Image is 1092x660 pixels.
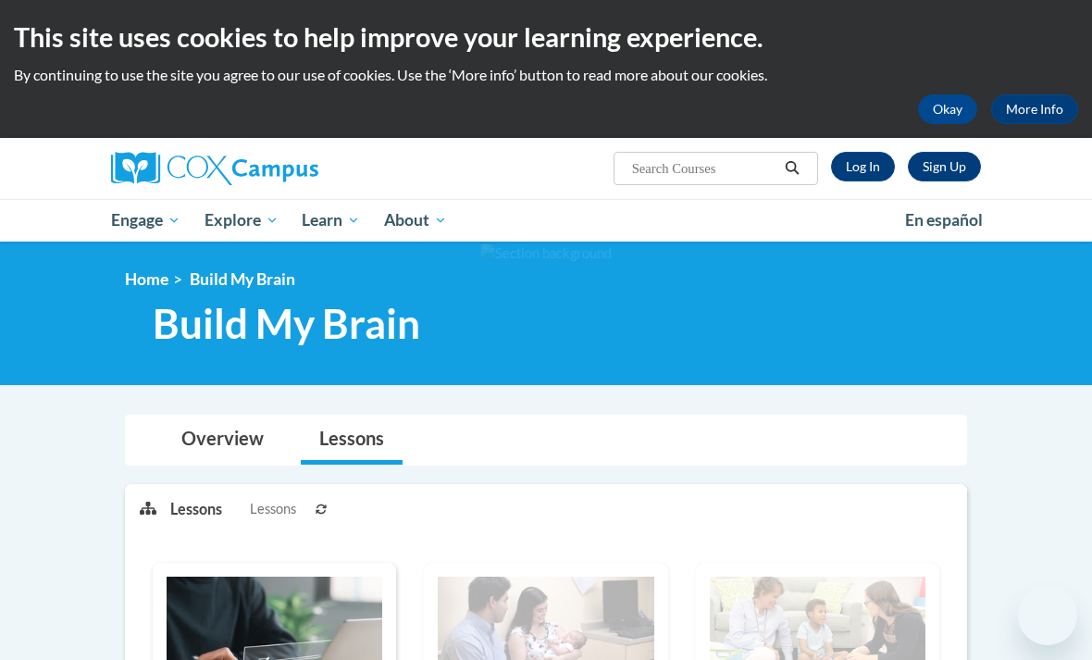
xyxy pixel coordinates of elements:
span: Lessons [250,499,296,519]
span: En español [905,210,983,230]
span: Learn [302,209,360,231]
a: Engage [99,199,192,242]
h2: This site uses cookies to help improve your learning experience. [14,19,1078,56]
a: Log In [831,152,895,181]
a: En español [893,201,995,240]
a: Cox Campus [111,152,382,185]
p: By continuing to use the site you agree to our use of cookies. Use the ‘More info’ button to read... [14,65,1078,85]
a: About [372,199,459,242]
span: Build My Brain [153,299,420,348]
a: Explore [192,199,291,242]
a: Home [125,269,168,289]
a: Lessons [301,416,403,465]
span: Explore [205,209,279,231]
span: About [384,209,447,231]
p: Lessons [170,499,222,519]
button: Okay [918,94,977,124]
input: Search Courses [630,157,778,180]
span: Build My Brain [190,269,295,289]
a: Register [908,152,981,181]
iframe: Button to launch messaging window [1018,586,1077,645]
a: Learn [290,199,372,242]
a: More Info [991,94,1078,124]
span: Engage [111,209,180,231]
img: Section background [480,243,612,264]
div: Main menu [97,199,995,242]
img: Cox Campus [111,152,318,185]
a: Overview [163,416,282,465]
button: Search [778,157,806,180]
